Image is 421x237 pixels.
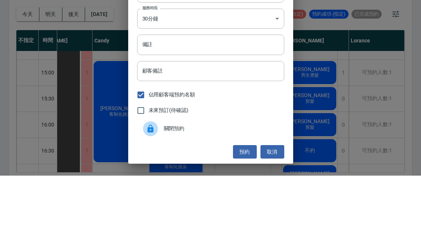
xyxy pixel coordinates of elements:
span: 佔用顧客端預約名額 [149,152,195,160]
div: 30分鐘 [137,70,284,90]
span: 關閉預約 [164,186,278,194]
button: 預約 [233,206,257,220]
label: 顧客姓名 [142,41,161,46]
label: 服務時長 [142,67,158,72]
label: 顧客電話 [142,15,161,20]
span: 未來預訂(待確認) [149,168,189,176]
button: 取消 [260,206,284,220]
div: 關閉預約 [137,180,284,201]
